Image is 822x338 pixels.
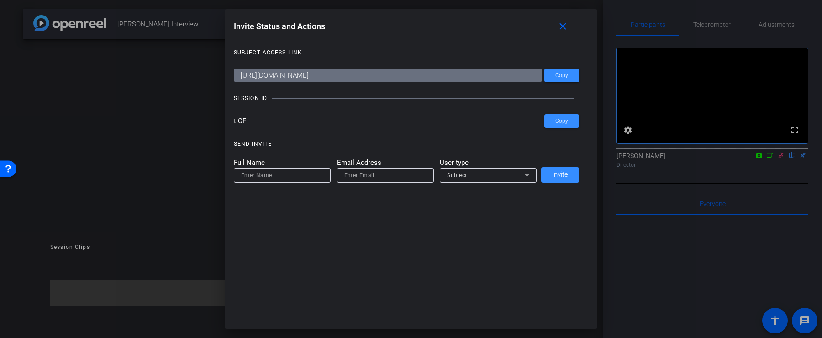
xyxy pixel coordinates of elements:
[241,170,323,181] input: Enter Name
[234,139,272,148] div: SEND INVITE
[234,158,331,168] mat-label: Full Name
[557,21,569,32] mat-icon: close
[344,170,427,181] input: Enter Email
[234,94,580,103] openreel-title-line: SESSION ID
[544,69,579,82] button: Copy
[440,158,537,168] mat-label: User type
[234,139,580,148] openreel-title-line: SEND INVITE
[337,158,434,168] mat-label: Email Address
[447,172,467,179] span: Subject
[234,48,580,57] openreel-title-line: SUBJECT ACCESS LINK
[234,94,267,103] div: SESSION ID
[544,114,579,128] button: Copy
[234,18,580,35] div: Invite Status and Actions
[555,118,568,125] span: Copy
[555,72,568,79] span: Copy
[234,48,302,57] div: SUBJECT ACCESS LINK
